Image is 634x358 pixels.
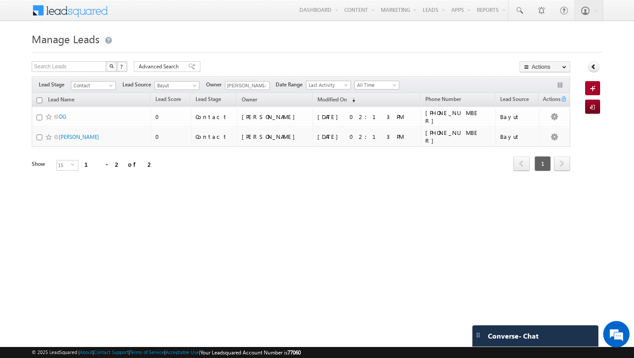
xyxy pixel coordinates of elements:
[71,81,116,90] a: Contact
[306,81,351,89] a: Last Activity
[206,81,225,89] span: Owner
[425,109,483,125] div: [PHONE_NUMBER]
[513,156,530,171] span: prev
[139,63,181,71] span: Advanced Search
[130,349,164,355] a: Terms of Service
[166,349,199,355] a: Acceptable Use
[425,129,483,145] div: [PHONE_NUMBER]
[317,96,347,103] span: Modified On
[276,81,306,89] span: Date Range
[37,97,42,103] input: Check all records
[534,156,551,171] span: 1
[475,332,482,339] img: carter-drag
[500,113,535,121] div: Bayut
[195,133,233,141] div: Contact
[94,349,129,355] a: Contact Support
[109,64,114,68] img: Search
[425,96,461,102] span: Phone Number
[32,348,301,357] span: © 2025 LeadSquared | | | | |
[242,96,257,103] span: Owner
[313,94,360,106] a: Modified On (sorted descending)
[155,113,187,121] div: 0
[32,160,49,168] div: Show
[120,63,124,70] span: ?
[242,133,309,141] div: [PERSON_NAME]
[59,134,99,140] a: [PERSON_NAME]
[554,157,570,171] a: next
[520,61,570,72] button: Actions
[496,94,533,106] a: Lead Source
[195,113,233,121] div: Contact
[155,81,199,90] a: Bayut
[288,349,301,356] span: 77060
[421,94,465,106] a: Phone Number
[488,332,538,340] span: Converse - Chat
[225,81,270,90] input: Type to Search
[85,159,154,169] div: 1 - 2 of 2
[117,61,127,72] button: ?
[59,113,66,120] a: DG
[155,82,197,89] span: Bayut
[200,349,301,356] span: Your Leadsquared Account Number is
[539,94,560,106] span: Actions
[191,94,225,106] a: Lead Stage
[354,81,399,89] a: All Time
[258,82,269,90] a: Show All Items
[71,163,78,167] span: select
[554,156,570,171] span: next
[306,81,348,89] span: Last Activity
[348,97,355,104] span: (sorted descending)
[317,113,417,121] div: [DATE] 02:13 PM
[122,81,155,89] span: Lead Source
[57,160,71,170] span: 15
[39,81,71,89] span: Lead Stage
[195,96,221,102] span: Lead Stage
[44,95,79,106] a: Lead Name
[500,96,529,102] span: Lead Source
[242,113,309,121] div: [PERSON_NAME]
[155,133,187,141] div: 0
[317,133,417,141] div: [DATE] 02:13 PM
[71,82,113,89] span: Contact
[500,133,535,141] div: Bayut
[151,94,185,106] a: Lead Score
[155,96,181,102] span: Lead Score
[513,157,530,171] a: prev
[355,81,397,89] span: All Time
[80,349,92,355] a: About
[32,32,100,46] span: Manage Leads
